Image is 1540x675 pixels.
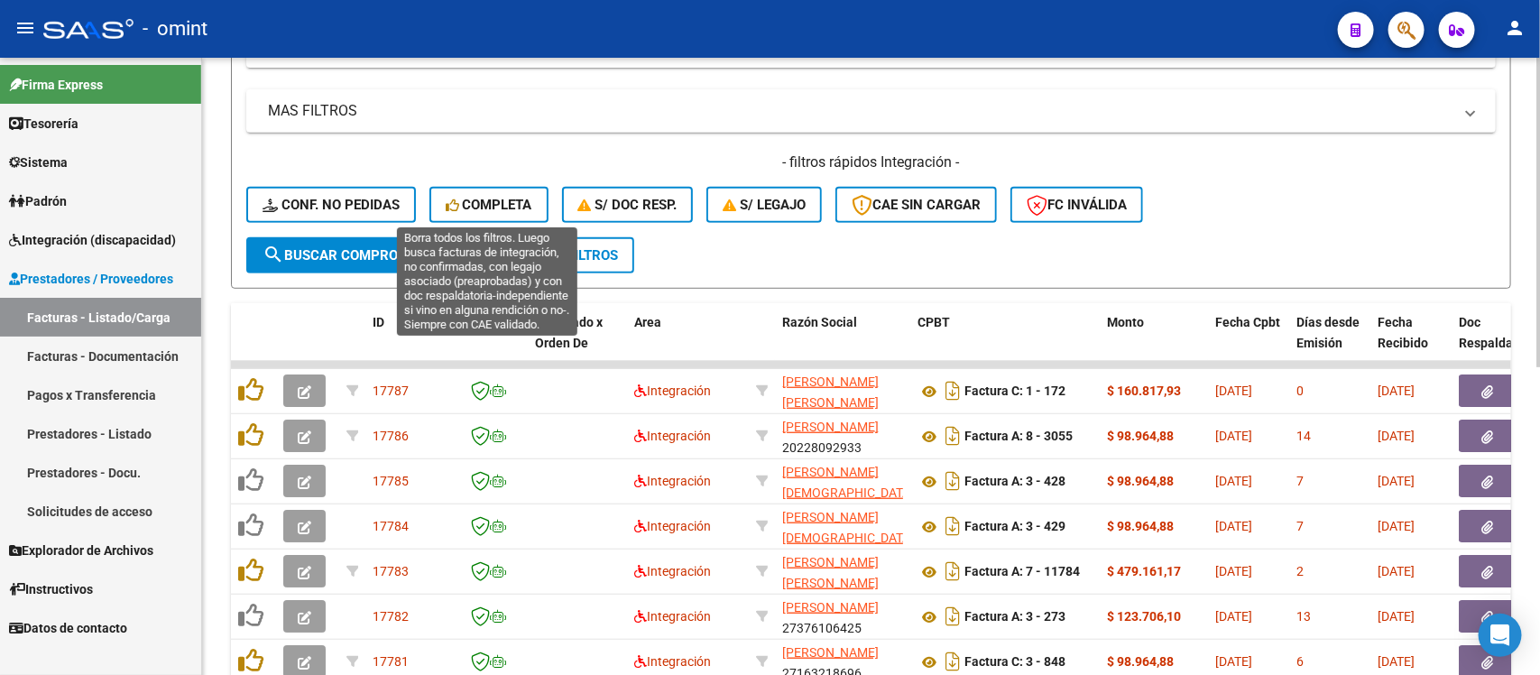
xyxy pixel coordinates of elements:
[1296,474,1304,488] span: 7
[1215,384,1252,398] span: [DATE]
[1296,429,1311,443] span: 14
[634,564,711,578] span: Integración
[634,519,711,533] span: Integración
[1378,609,1415,624] span: [DATE]
[782,374,879,410] span: [PERSON_NAME] [PERSON_NAME]
[1215,654,1252,669] span: [DATE]
[14,17,36,39] mat-icon: menu
[1107,429,1174,443] strong: $ 98.964,88
[472,237,634,273] button: Borrar Filtros
[1378,654,1415,669] span: [DATE]
[782,555,879,590] span: [PERSON_NAME] [PERSON_NAME]
[941,557,964,586] i: Descargar documento
[775,303,910,383] datatable-header-cell: Razón Social
[1215,609,1252,624] span: [DATE]
[263,197,400,213] span: Conf. no pedidas
[782,510,914,566] span: [PERSON_NAME][DEMOGRAPHIC_DATA] [PERSON_NAME]
[941,602,964,631] i: Descargar documento
[373,519,409,533] span: 17784
[918,315,950,329] span: CPBT
[1296,384,1304,398] span: 0
[782,507,903,545] div: 27244955261
[835,187,997,223] button: CAE SIN CARGAR
[268,101,1452,121] mat-panel-title: MAS FILTROS
[9,579,93,599] span: Instructivos
[488,247,618,264] span: Borrar Filtros
[852,197,981,213] span: CAE SIN CARGAR
[1479,614,1522,657] div: Open Intercom Messenger
[634,654,711,669] span: Integración
[488,244,510,265] mat-icon: delete
[782,645,879,660] span: [PERSON_NAME]
[1504,17,1526,39] mat-icon: person
[1296,609,1311,624] span: 13
[9,541,153,560] span: Explorador de Archivos
[535,315,603,350] span: Facturado x Orden De
[1215,474,1252,488] span: [DATE]
[1215,519,1252,533] span: [DATE]
[1215,315,1280,329] span: Fecha Cpbt
[706,187,822,223] button: S/ legajo
[782,465,914,521] span: [PERSON_NAME][DEMOGRAPHIC_DATA] [PERSON_NAME]
[941,421,964,450] i: Descargar documento
[964,565,1080,579] strong: Factura A: 7 - 11784
[373,315,384,329] span: ID
[1296,519,1304,533] span: 7
[9,114,78,134] span: Tesorería
[782,462,903,500] div: 27244955261
[941,376,964,405] i: Descargar documento
[782,600,879,615] span: [PERSON_NAME]
[1100,303,1208,383] datatable-header-cell: Monto
[562,187,694,223] button: S/ Doc Resp.
[246,153,1496,172] h4: - filtros rápidos Integración -
[263,247,441,264] span: Buscar Comprobante
[1370,303,1452,383] datatable-header-cell: Fecha Recibido
[782,552,903,590] div: 27235676090
[634,609,711,624] span: Integración
[782,420,879,434] span: [PERSON_NAME]
[634,474,711,488] span: Integración
[1296,654,1304,669] span: 6
[782,372,903,410] div: 27419966490
[964,384,1065,399] strong: Factura C: 1 - 172
[1107,654,1174,669] strong: $ 98.964,88
[1215,564,1252,578] span: [DATE]
[782,597,903,635] div: 27376106425
[1289,303,1370,383] datatable-header-cell: Días desde Emisión
[941,467,964,495] i: Descargar documento
[429,187,549,223] button: Completa
[634,384,711,398] span: Integración
[9,191,67,211] span: Padrón
[1378,429,1415,443] span: [DATE]
[634,429,711,443] span: Integración
[1378,315,1428,350] span: Fecha Recibido
[1296,315,1360,350] span: Días desde Emisión
[1107,519,1174,533] strong: $ 98.964,88
[1107,609,1181,624] strong: $ 123.706,10
[1107,384,1181,398] strong: $ 160.817,93
[1378,564,1415,578] span: [DATE]
[1378,384,1415,398] span: [DATE]
[1296,564,1304,578] span: 2
[964,610,1065,624] strong: Factura A: 3 - 273
[373,474,409,488] span: 17785
[941,512,964,541] i: Descargar documento
[1107,564,1181,578] strong: $ 479.161,17
[964,520,1065,534] strong: Factura A: 3 - 429
[456,303,528,383] datatable-header-cell: CAE
[373,654,409,669] span: 17781
[1010,187,1143,223] button: FC Inválida
[964,475,1065,489] strong: Factura A: 3 - 428
[1107,474,1174,488] strong: $ 98.964,88
[9,618,127,638] span: Datos de contacto
[1459,315,1540,350] span: Doc Respaldatoria
[373,384,409,398] span: 17787
[446,197,532,213] span: Completa
[578,197,678,213] span: S/ Doc Resp.
[246,89,1496,133] mat-expansion-panel-header: MAS FILTROS
[782,417,903,455] div: 20228092933
[627,303,749,383] datatable-header-cell: Area
[246,187,416,223] button: Conf. no pedidas
[782,315,857,329] span: Razón Social
[365,303,456,383] datatable-header-cell: ID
